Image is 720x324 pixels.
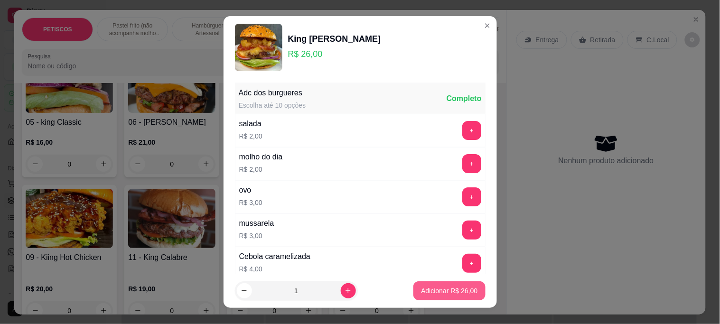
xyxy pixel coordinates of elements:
div: mussarela [239,218,274,229]
div: Adc dos burgueres [239,87,306,99]
p: R$ 3,00 [239,198,262,207]
p: Adicionar R$ 26,00 [421,286,477,296]
div: Cebola caramelizada [239,251,310,262]
button: add [462,254,481,273]
p: R$ 26,00 [288,47,381,61]
button: Close [480,18,495,33]
p: R$ 2,00 [239,131,262,141]
div: Completo [447,93,482,104]
div: ovo [239,185,262,196]
div: molho do dia [239,151,283,163]
button: add [462,154,481,173]
p: R$ 3,00 [239,231,274,241]
div: King [PERSON_NAME] [288,32,381,46]
button: add [462,121,481,140]
p: R$ 2,00 [239,165,283,174]
button: add [462,187,481,206]
button: decrease-product-quantity [237,283,252,298]
p: R$ 4,00 [239,264,310,274]
button: increase-product-quantity [341,283,356,298]
button: add [462,221,481,240]
div: Escolha até 10 opções [239,101,306,110]
button: Adicionar R$ 26,00 [413,281,485,300]
div: salada [239,118,262,130]
img: product-image [235,24,282,71]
